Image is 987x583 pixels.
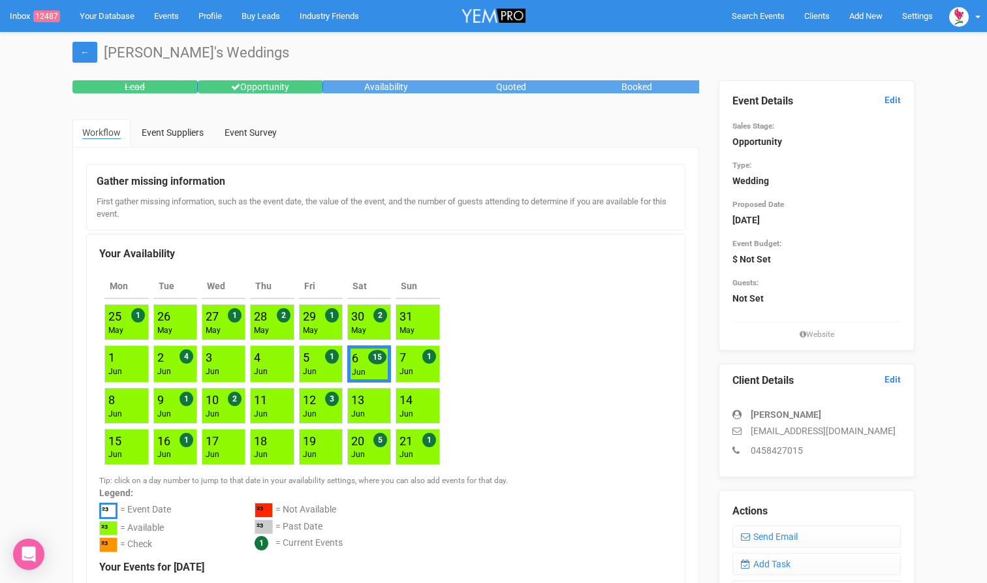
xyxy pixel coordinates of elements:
[206,449,219,460] div: Jun
[254,409,268,420] div: Jun
[275,520,322,537] div: = Past Date
[732,94,901,109] legend: Event Details
[732,504,901,519] legend: Actions
[448,80,574,93] div: Quoted
[131,308,145,323] span: 1
[732,278,759,287] small: Guests:
[99,476,508,485] small: Tip: click on a day number to jump to that date in your availability settings, where you can also...
[732,293,764,304] strong: Not Set
[108,393,115,407] a: 8
[206,351,212,364] a: 3
[255,536,268,550] span: 1
[732,215,760,225] strong: [DATE]
[108,434,121,448] a: 15
[157,325,172,336] div: May
[351,393,364,407] a: 13
[180,349,193,364] span: 4
[108,309,121,323] a: 25
[254,325,269,336] div: May
[255,520,273,535] div: ²³
[202,274,245,299] th: Wed
[351,434,364,448] a: 20
[72,42,97,63] a: ←
[949,7,969,27] img: open-uri20190322-4-14wp8y4
[99,521,117,536] div: ²³
[157,366,171,377] div: Jun
[732,553,901,575] a: Add Task
[215,119,287,146] a: Event Survey
[399,351,406,364] a: 7
[352,351,358,365] a: 6
[250,274,294,299] th: Thu
[254,434,267,448] a: 18
[732,526,901,548] a: Send Email
[277,308,290,323] span: 2
[732,329,901,340] small: Website
[206,434,219,448] a: 17
[198,80,323,93] div: Opportunity
[368,350,386,364] span: 15
[732,161,751,170] small: Type:
[104,274,148,299] th: Mon
[399,325,415,336] div: May
[303,325,318,336] div: May
[732,444,901,457] p: 0458427015
[323,80,448,93] div: Availability
[108,449,122,460] div: Jun
[108,325,123,336] div: May
[325,392,339,406] span: 3
[399,309,413,323] a: 31
[732,200,784,209] small: Proposed Date
[99,537,117,552] div: ²³
[325,308,339,323] span: 1
[303,393,316,407] a: 12
[732,239,781,248] small: Event Budget:
[99,247,672,262] legend: Your Availability
[351,325,366,336] div: May
[157,351,164,364] a: 2
[120,521,164,538] div: = Available
[751,409,821,420] strong: [PERSON_NAME]
[885,373,901,386] a: Edit
[373,308,387,323] span: 2
[206,309,219,323] a: 27
[99,503,117,519] div: ²³
[72,80,198,93] div: Lead
[422,433,436,447] span: 1
[351,309,364,323] a: 30
[399,393,413,407] a: 14
[206,409,219,420] div: Jun
[303,434,316,448] a: 19
[206,393,219,407] a: 10
[13,539,44,570] div: Open Intercom Messenger
[206,366,219,377] div: Jun
[399,449,413,460] div: Jun
[180,433,193,447] span: 1
[804,11,830,21] span: Clients
[422,349,436,364] span: 1
[732,176,769,186] strong: Wedding
[351,449,365,460] div: Jun
[254,449,268,460] div: Jun
[732,11,785,21] span: Search Events
[157,449,171,460] div: Jun
[352,367,366,378] div: Jun
[120,537,152,554] div: = Check
[732,121,774,131] small: Sales Stage:
[157,409,171,420] div: Jun
[732,254,771,264] strong: $ Not Set
[254,351,260,364] a: 4
[157,434,170,448] a: 16
[120,503,171,521] div: = Event Date
[275,536,343,551] div: = Current Events
[157,309,170,323] a: 26
[254,366,268,377] div: Jun
[180,392,193,406] span: 1
[303,351,309,364] a: 5
[396,274,439,299] th: Sun
[303,409,317,420] div: Jun
[254,309,267,323] a: 28
[347,274,391,299] th: Sat
[228,392,242,406] span: 2
[732,136,782,147] strong: Opportunity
